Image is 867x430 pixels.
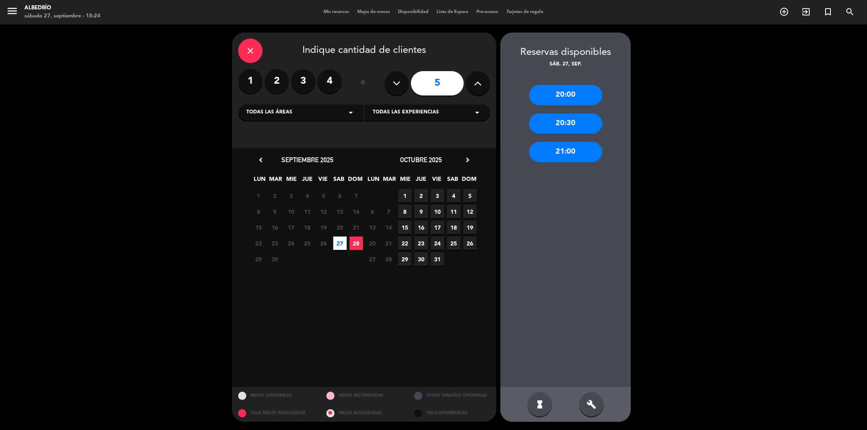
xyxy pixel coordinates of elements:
label: 4 [317,69,342,93]
span: 17 [285,221,298,234]
div: MESAS DISPONIBLES [232,387,320,404]
span: 20 [366,237,379,250]
span: MIE [285,174,298,188]
i: turned_in_not [823,7,833,17]
i: chevron_right [463,156,472,164]
span: 13 [366,221,379,234]
span: 29 [398,252,412,266]
span: Todas las áreas [246,109,292,117]
span: 16 [268,221,282,234]
span: SAB [332,174,346,188]
span: 12 [463,205,477,218]
span: 8 [398,205,412,218]
span: 28 [382,252,395,266]
span: 9 [268,205,282,218]
span: 15 [398,221,412,234]
span: 7 [350,189,363,202]
button: menu [6,5,18,20]
label: 1 [238,69,263,93]
span: 5 [317,189,330,202]
span: 23 [415,237,428,250]
span: Lista de Espera [432,10,472,14]
span: MAR [383,174,396,188]
span: 22 [252,237,265,250]
span: 26 [317,237,330,250]
span: 5 [463,189,477,202]
span: 12 [317,205,330,218]
div: OTROS TAMAÑOS DIPONIBLES [408,387,496,404]
div: 20:00 [529,85,602,105]
span: 7 [382,205,395,218]
div: Reservas disponibles [500,45,631,61]
span: 9 [415,205,428,218]
span: Mapa de mesas [353,10,394,14]
span: 13 [333,205,347,218]
div: ó [350,69,376,98]
span: Tarjetas de regalo [502,10,548,14]
div: MESAS BLOQUEADAS [320,404,409,422]
span: 25 [301,237,314,250]
div: SIN DISPONIBILIDAD [408,404,496,422]
div: MESAS RESTRINGIDAS [320,387,409,404]
label: 2 [265,69,289,93]
span: 15 [252,221,265,234]
span: 4 [301,189,314,202]
i: arrow_drop_down [472,108,482,117]
span: MAR [269,174,282,188]
span: Todas las experiencias [373,109,439,117]
span: 30 [415,252,428,266]
span: JUE [301,174,314,188]
span: SAB [446,174,460,188]
span: 6 [366,205,379,218]
span: septiembre 2025 [281,156,333,164]
span: 20 [333,221,347,234]
span: 2 [415,189,428,202]
i: hourglass_full [535,400,545,409]
span: DOM [348,174,362,188]
span: 16 [415,221,428,234]
span: 21 [350,221,363,234]
span: 25 [447,237,461,250]
span: JUE [415,174,428,188]
span: 28 [350,237,363,250]
span: 24 [431,237,444,250]
span: 21 [382,237,395,250]
span: 18 [301,221,314,234]
span: 4 [447,189,461,202]
span: MIE [399,174,412,188]
span: octubre 2025 [400,156,442,164]
span: VIE [317,174,330,188]
div: 21:00 [529,142,602,162]
i: close [246,46,255,56]
span: DOM [462,174,476,188]
span: 3 [285,189,298,202]
span: 11 [301,205,314,218]
i: search [845,7,855,17]
span: 19 [317,221,330,234]
i: exit_to_app [801,7,811,17]
span: VIE [430,174,444,188]
span: 23 [268,237,282,250]
span: 11 [447,205,461,218]
div: Indique cantidad de clientes [238,39,490,63]
span: 19 [463,221,477,234]
i: build [587,400,596,409]
i: arrow_drop_down [346,108,356,117]
span: 27 [366,252,379,266]
div: sábado 27. septiembre - 18:24 [24,12,100,20]
span: 10 [285,205,298,218]
span: 14 [382,221,395,234]
span: 31 [431,252,444,266]
label: 3 [291,69,315,93]
span: Disponibilidad [394,10,432,14]
span: 29 [252,252,265,266]
span: 22 [398,237,412,250]
span: 30 [268,252,282,266]
span: 17 [431,221,444,234]
span: 18 [447,221,461,234]
span: 10 [431,205,444,218]
span: 24 [285,237,298,250]
span: 27 [333,237,347,250]
div: 20:30 [529,113,602,134]
span: 6 [333,189,347,202]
